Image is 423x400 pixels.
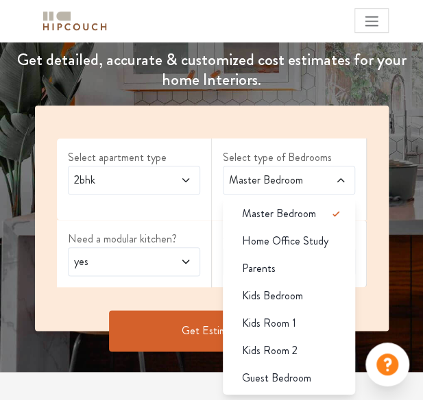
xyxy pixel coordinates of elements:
[71,253,161,270] span: yes
[242,342,298,359] span: Kids Room 2
[242,315,296,332] span: Kids Room 1
[354,8,389,33] button: Toggle navigation
[242,370,311,386] span: Guest Bedroom
[40,9,109,33] img: logo-horizontal.svg
[109,310,315,351] button: Get Estimate
[242,288,303,304] span: Kids Bedroom
[226,172,316,188] span: Master Bedroom
[242,260,276,277] span: Parents
[242,233,328,249] span: Home Office Study
[223,195,355,209] div: select 1 more room(s)
[40,5,109,36] span: logo-horizontal.svg
[242,205,316,222] span: Master Bedroom
[68,231,200,247] label: Need a modular kitchen?
[71,172,161,188] span: 2bhk
[68,149,200,166] label: Select apartment type
[8,50,415,90] h4: Get detailed, accurate & customized cost estimates for your home Interiors.
[223,149,355,166] label: Select type of Bedrooms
